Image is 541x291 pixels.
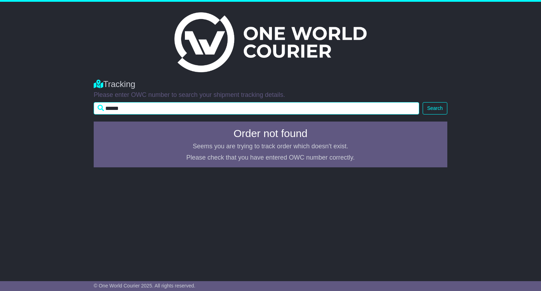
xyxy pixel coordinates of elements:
[423,102,447,114] button: Search
[98,154,443,162] p: Please check that you have entered OWC number correctly.
[98,128,443,139] h4: Order not found
[94,91,447,99] p: Please enter OWC number to search your shipment tracking details.
[94,79,447,89] div: Tracking
[98,143,443,150] p: Seems you are trying to track order which doesn't exist.
[94,283,195,289] span: © One World Courier 2025. All rights reserved.
[174,12,367,72] img: Light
